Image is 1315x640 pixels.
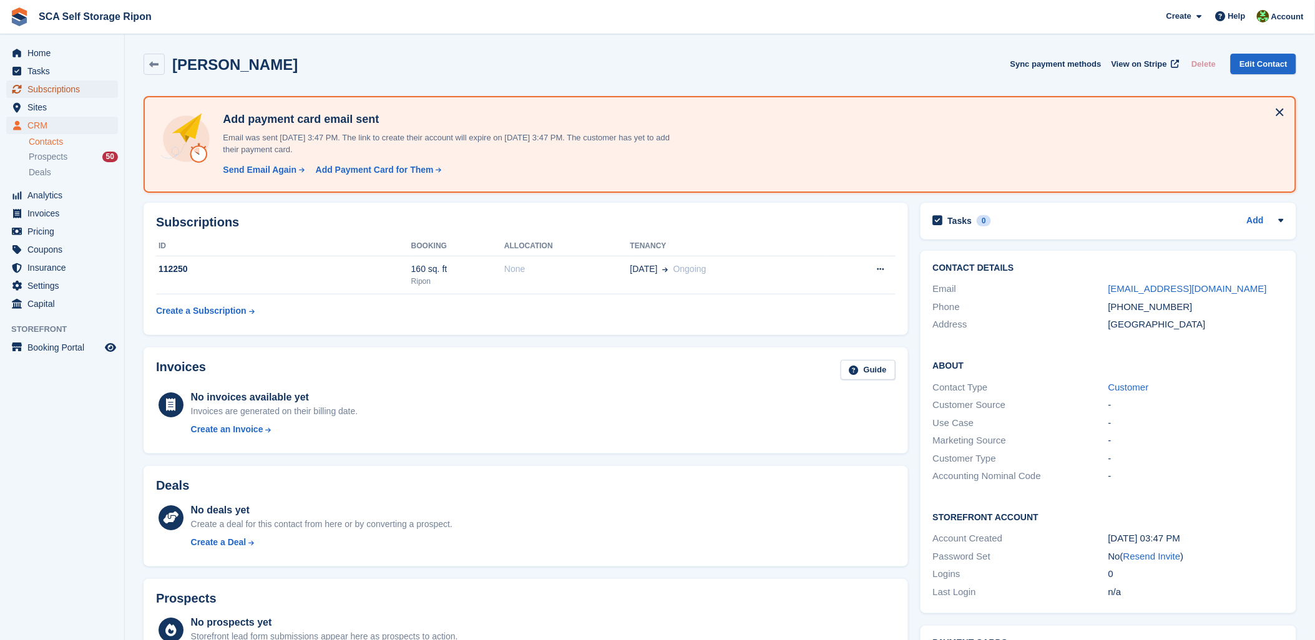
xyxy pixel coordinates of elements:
div: - [1108,452,1284,466]
span: Settings [27,277,102,294]
a: menu [6,277,118,294]
th: Allocation [504,236,630,256]
div: Marketing Source [933,434,1108,448]
a: Resend Invite [1123,551,1181,561]
div: No invoices available yet [191,390,358,405]
span: Coupons [27,241,102,258]
a: menu [6,80,118,98]
p: Email was sent [DATE] 3:47 PM. The link to create their account will expire on [DATE] 3:47 PM. Th... [218,132,686,156]
a: menu [6,339,118,356]
span: Ongoing [673,264,706,274]
span: Prospects [29,151,67,163]
span: Invoices [27,205,102,222]
span: Account [1271,11,1304,23]
span: Tasks [27,62,102,80]
a: Guide [841,360,896,381]
h2: Deals [156,478,189,493]
span: Insurance [27,259,102,276]
h2: About [933,359,1284,371]
a: menu [6,117,118,134]
div: Create a Subscription [156,304,247,318]
a: Contacts [29,136,118,148]
a: View on Stripe [1107,54,1182,74]
h2: Tasks [948,215,972,226]
div: No prospects yet [191,615,458,630]
div: Customer Type [933,452,1108,466]
div: 0 [977,215,991,226]
img: add-payment-card-4dbda4983b697a7845d177d07a5d71e8a16f1ec00487972de202a45f1e8132f5.svg [160,112,213,165]
span: Analytics [27,187,102,204]
span: Storefront [11,323,124,336]
span: Capital [27,295,102,313]
a: Edit Contact [1231,54,1296,74]
span: Deals [29,167,51,178]
span: View on Stripe [1112,58,1167,70]
h2: Prospects [156,591,217,606]
h2: [PERSON_NAME] [172,56,298,73]
a: Add Payment Card for Them [311,163,443,177]
a: menu [6,44,118,62]
th: ID [156,236,411,256]
a: Add [1247,214,1264,228]
div: Send Email Again [223,163,296,177]
a: Prospects 50 [29,150,118,163]
span: Home [27,44,102,62]
div: Add Payment Card for Them [316,163,434,177]
div: Address [933,318,1108,332]
img: stora-icon-8386f47178a22dfd0bd8f6a31ec36ba5ce8667c1dd55bd0f319d3a0aa187defe.svg [10,7,29,26]
div: - [1108,398,1284,412]
div: - [1108,434,1284,448]
span: ( ) [1120,551,1184,561]
button: Delete [1186,54,1221,74]
a: Create a Subscription [156,299,255,322]
a: [EMAIL_ADDRESS][DOMAIN_NAME] [1108,283,1267,294]
div: Customer Source [933,398,1108,412]
a: Customer [1108,382,1149,392]
div: Last Login [933,585,1108,599]
div: Contact Type [933,381,1108,395]
span: Sites [27,99,102,116]
h2: Contact Details [933,263,1284,273]
a: menu [6,99,118,116]
a: menu [6,295,118,313]
span: Create [1166,10,1191,22]
span: Booking Portal [27,339,102,356]
div: - [1108,469,1284,483]
span: CRM [27,117,102,134]
a: menu [6,205,118,222]
div: Create an Invoice [191,423,263,436]
div: Account Created [933,531,1108,546]
div: 0 [1108,567,1284,581]
a: menu [6,259,118,276]
span: [DATE] [630,263,658,276]
div: No deals yet [191,503,452,518]
th: Booking [411,236,504,256]
div: Create a deal for this contact from here or by converting a prospect. [191,518,452,531]
div: Invoices are generated on their billing date. [191,405,358,418]
th: Tenancy [630,236,828,256]
a: menu [6,223,118,240]
div: 112250 [156,263,411,276]
div: [PHONE_NUMBER] [1108,300,1284,314]
div: 50 [102,152,118,162]
div: Phone [933,300,1108,314]
a: Create a Deal [191,536,452,549]
a: Preview store [103,340,118,355]
span: Pricing [27,223,102,240]
div: Password Set [933,550,1108,564]
a: Deals [29,166,118,179]
div: Ripon [411,276,504,287]
div: Create a Deal [191,536,247,549]
span: Subscriptions [27,80,102,98]
a: menu [6,241,118,258]
h2: Subscriptions [156,215,896,230]
a: menu [6,62,118,80]
div: No [1108,550,1284,564]
div: [GEOGRAPHIC_DATA] [1108,318,1284,332]
a: SCA Self Storage Ripon [34,6,157,27]
img: Kelly Neesham [1257,10,1269,22]
div: Use Case [933,416,1108,430]
div: 160 sq. ft [411,263,504,276]
h2: Invoices [156,360,206,381]
h4: Add payment card email sent [218,112,686,127]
